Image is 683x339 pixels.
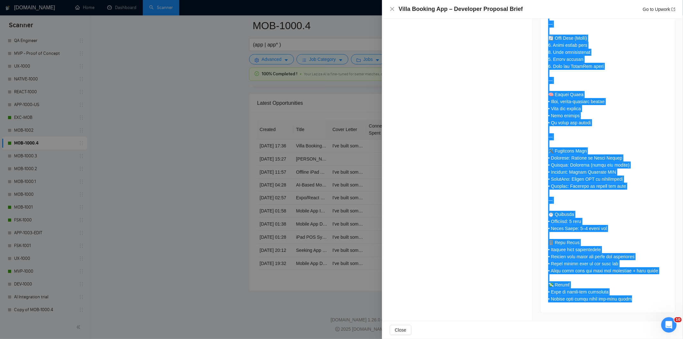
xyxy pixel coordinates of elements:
iframe: Intercom live chat [661,317,677,333]
span: export [671,7,675,11]
button: Close [390,6,395,12]
a: Go to Upworkexport [643,7,675,12]
span: Close [395,327,406,334]
span: close [390,6,395,12]
span: 10 [674,317,682,322]
button: Close [390,325,411,335]
h4: Villa Booking App – Developer Proposal Brief [399,5,523,13]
